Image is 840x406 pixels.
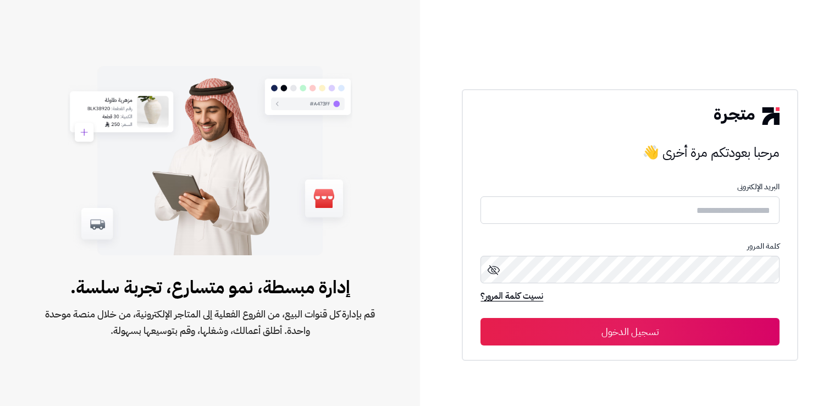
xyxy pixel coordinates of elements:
img: logo-2.png [714,107,779,125]
a: نسيت كلمة المرور؟ [480,289,543,305]
span: قم بإدارة كل قنوات البيع، من الفروع الفعلية إلى المتاجر الإلكترونية، من خلال منصة موحدة واحدة. أط... [35,306,385,339]
p: البريد الإلكترونى [480,183,779,191]
span: إدارة مبسطة، نمو متسارع، تجربة سلسة. [35,274,385,300]
p: كلمة المرور [480,242,779,251]
button: تسجيل الدخول [480,318,779,345]
h3: مرحبا بعودتكم مرة أخرى 👋 [480,141,779,163]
